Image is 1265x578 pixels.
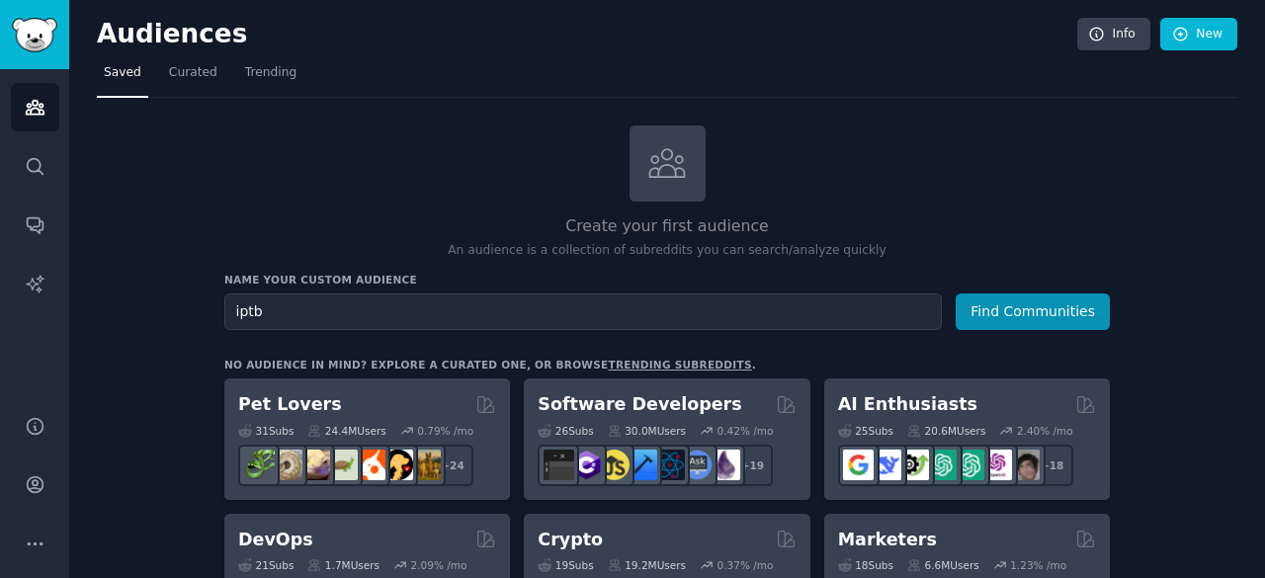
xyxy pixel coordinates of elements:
img: cockatiel [355,450,385,480]
img: GummySearch logo [12,18,57,52]
img: herpetology [244,450,275,480]
div: 30.0M Users [608,424,686,438]
img: DeepSeek [871,450,901,480]
h2: Audiences [97,19,1077,50]
div: 20.6M Users [907,424,985,438]
img: learnjavascript [599,450,630,480]
div: 21 Sub s [238,558,294,572]
div: 31 Sub s [238,424,294,438]
div: 0.37 % /mo [717,558,774,572]
div: + 24 [432,445,473,486]
div: 1.23 % /mo [1010,558,1066,572]
img: csharp [571,450,602,480]
a: Saved [97,57,148,98]
div: 24.4M Users [307,424,385,438]
img: chatgpt_prompts_ [954,450,984,480]
div: 25 Sub s [838,424,893,438]
h2: DevOps [238,528,313,552]
img: AskComputerScience [682,450,713,480]
div: 0.42 % /mo [717,424,774,438]
span: Trending [245,64,296,82]
div: 0.79 % /mo [417,424,473,438]
button: Find Communities [956,293,1110,330]
span: Curated [169,64,217,82]
img: ArtificalIntelligence [1009,450,1040,480]
h2: AI Enthusiasts [838,392,977,417]
h2: Marketers [838,528,937,552]
a: New [1160,18,1237,51]
img: leopardgeckos [299,450,330,480]
div: + 18 [1032,445,1073,486]
div: 2.09 % /mo [411,558,467,572]
h2: Crypto [538,528,603,552]
div: 1.7M Users [307,558,379,572]
h2: Create your first audience [224,214,1110,239]
img: software [544,450,574,480]
div: 6.6M Users [907,558,979,572]
div: 19 Sub s [538,558,593,572]
img: elixir [710,450,740,480]
div: 26 Sub s [538,424,593,438]
img: reactnative [654,450,685,480]
img: iOSProgramming [627,450,657,480]
img: OpenAIDev [981,450,1012,480]
img: GoogleGeminiAI [843,450,874,480]
a: trending subreddits [608,359,751,371]
div: 18 Sub s [838,558,893,572]
img: AItoolsCatalog [898,450,929,480]
div: 19.2M Users [608,558,686,572]
p: An audience is a collection of subreddits you can search/analyze quickly [224,242,1110,260]
div: 2.40 % /mo [1017,424,1073,438]
span: Saved [104,64,141,82]
a: Curated [162,57,224,98]
img: PetAdvice [382,450,413,480]
h2: Software Developers [538,392,741,417]
a: Info [1077,18,1150,51]
h2: Pet Lovers [238,392,342,417]
img: dogbreed [410,450,441,480]
div: No audience in mind? Explore a curated one, or browse . [224,358,756,372]
img: turtle [327,450,358,480]
div: + 19 [731,445,773,486]
h3: Name your custom audience [224,273,1110,287]
img: chatgpt_promptDesign [926,450,957,480]
a: Trending [238,57,303,98]
img: ballpython [272,450,302,480]
input: Pick a short name, like "Digital Marketers" or "Movie-Goers" [224,293,942,330]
